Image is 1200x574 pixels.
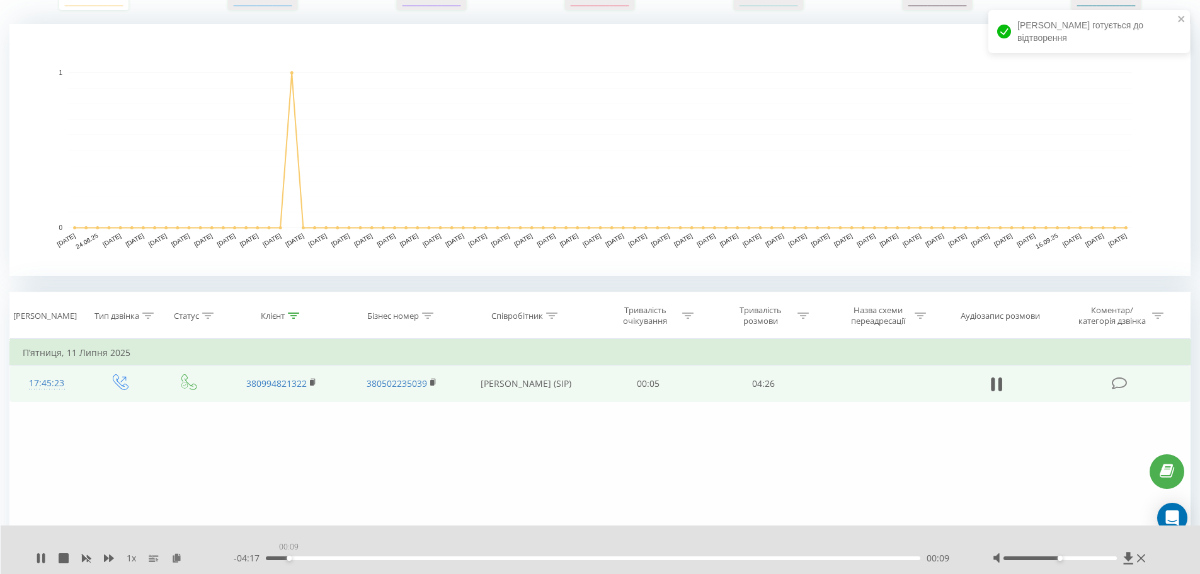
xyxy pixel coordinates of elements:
div: 00:09 [277,538,301,556]
text: 0 [59,224,62,231]
text: [DATE] [970,232,991,248]
text: [DATE] [421,232,442,248]
div: 17:45:23 [23,371,71,396]
div: Тривалість очікування [612,305,679,326]
text: [DATE] [124,232,145,248]
text: [DATE] [147,232,168,248]
text: [DATE] [855,232,876,248]
div: [PERSON_NAME] [13,311,77,321]
div: Клієнт [261,311,285,321]
div: Accessibility label [1058,556,1063,561]
text: [DATE] [993,232,1014,248]
text: [DATE] [467,232,488,248]
text: [DATE] [741,232,762,248]
text: [DATE] [56,232,77,248]
text: [DATE] [673,232,694,248]
text: [DATE] [559,232,580,248]
text: [DATE] [170,232,191,248]
text: 16.09.25 [1034,232,1060,250]
div: Співробітник [491,311,543,321]
text: [DATE] [375,232,396,248]
td: 04:26 [706,365,821,402]
text: [DATE] [444,232,465,248]
text: [DATE] [535,232,556,248]
a: 380502235039 [367,377,427,389]
span: 1 x [127,552,136,565]
svg: A chart. [9,24,1191,276]
td: 00:05 [591,365,706,402]
text: [DATE] [764,232,785,248]
text: [DATE] [787,232,808,248]
text: [DATE] [810,232,831,248]
div: Назва схеми переадресації [844,305,911,326]
span: - 04:17 [234,552,266,565]
div: Статус [174,311,199,321]
text: [DATE] [627,232,648,248]
text: [DATE] [353,232,374,248]
div: Тип дзвінка [94,311,139,321]
text: [DATE] [650,232,671,248]
div: [PERSON_NAME] готується до відтворення [988,10,1190,53]
button: close [1177,14,1186,26]
span: 00:09 [927,552,949,565]
text: [DATE] [879,232,900,248]
div: Open Intercom Messenger [1157,503,1187,533]
text: [DATE] [924,232,945,248]
text: [DATE] [101,232,122,248]
div: Аудіозапис розмови [961,311,1040,321]
td: П’ятниця, 11 Липня 2025 [10,340,1191,365]
text: 24.06.25 [74,232,100,250]
text: [DATE] [399,232,420,248]
text: [DATE] [261,232,282,248]
text: [DATE] [695,232,716,248]
text: [DATE] [604,232,625,248]
text: [DATE] [1107,232,1128,248]
text: [DATE] [330,232,351,248]
text: [DATE] [1015,232,1036,248]
div: Коментар/категорія дзвінка [1075,305,1149,326]
text: [DATE] [239,232,260,248]
text: [DATE] [513,232,534,248]
text: [DATE] [719,232,740,248]
text: 1 [59,69,62,76]
text: [DATE] [490,232,511,248]
text: [DATE] [833,232,854,248]
div: Accessibility label [287,556,292,561]
div: Тривалість розмови [727,305,794,326]
text: [DATE] [284,232,305,248]
text: [DATE] [193,232,214,248]
text: [DATE] [307,232,328,248]
text: [DATE] [1084,232,1105,248]
text: [DATE] [947,232,968,248]
div: Бізнес номер [367,311,419,321]
text: [DATE] [901,232,922,248]
text: [DATE] [216,232,237,248]
text: [DATE] [1061,232,1082,248]
a: 380994821322 [246,377,307,389]
text: [DATE] [581,232,602,248]
td: [PERSON_NAME] (SIP) [462,365,591,402]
